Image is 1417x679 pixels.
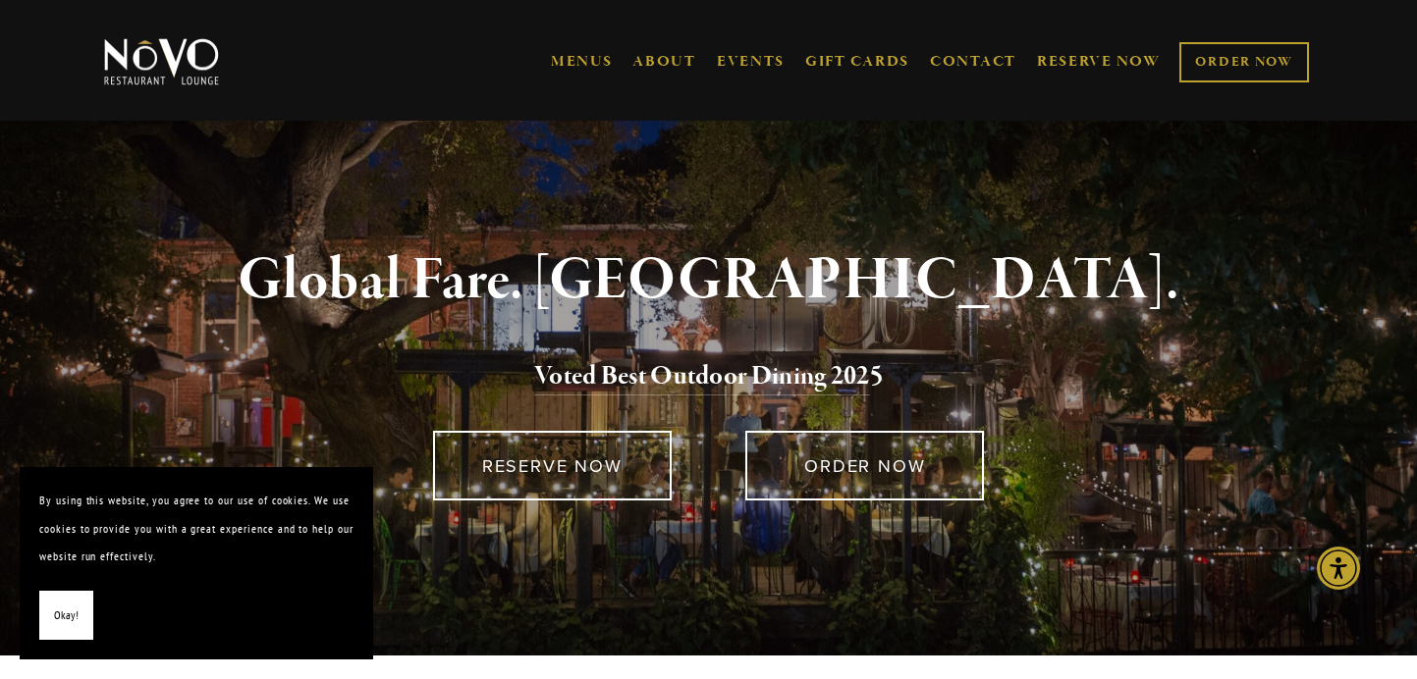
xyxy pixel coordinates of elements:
img: Novo Restaurant &amp; Lounge [100,37,223,86]
a: Voted Best Outdoor Dining 202 [534,359,870,396]
a: RESERVE NOW [1037,43,1161,80]
a: EVENTS [717,52,785,72]
strong: Global Fare. [GEOGRAPHIC_DATA]. [238,243,1179,318]
span: Okay! [54,601,79,630]
a: CONTACT [930,43,1016,80]
div: Accessibility Menu [1317,547,1360,590]
a: MENUS [551,52,613,72]
a: ORDER NOW [1179,42,1308,82]
a: GIFT CARDS [805,43,909,80]
a: ABOUT [632,52,696,72]
button: Okay! [39,591,93,641]
a: ORDER NOW [745,431,984,500]
a: RESERVE NOW [433,431,672,500]
h2: 5 [136,356,1281,397]
p: By using this website, you agree to our use of cookies. We use cookies to provide you with a grea... [39,487,354,571]
section: Cookie banner [20,467,373,659]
